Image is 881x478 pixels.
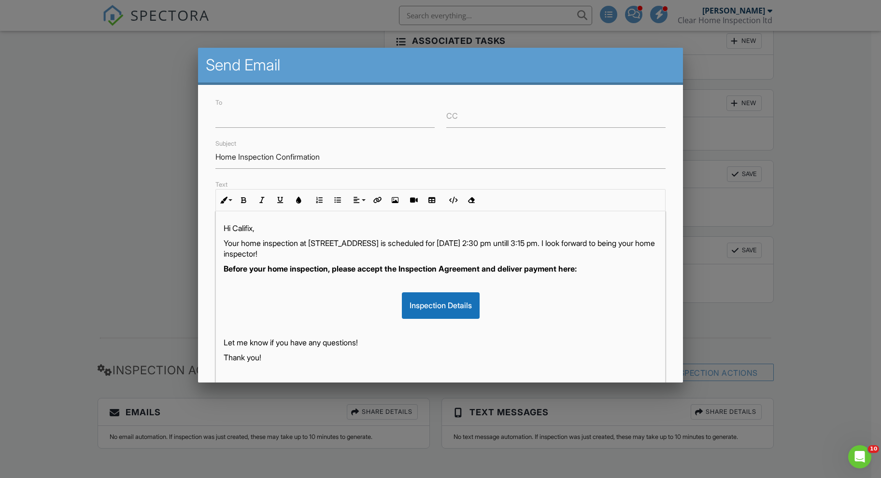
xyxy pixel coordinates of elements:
[402,300,480,310] a: Inspection Details
[224,337,657,348] p: Let me know if you have any questions!
[224,264,577,273] strong: Before your home inspection, please accept the Inspection Agreement and deliver payment here:
[215,98,222,107] label: To
[289,191,308,209] button: Colors
[368,191,386,209] button: Insert Link (Ctrl+K)
[349,191,368,209] button: Align
[215,181,227,188] label: Text
[310,191,328,209] button: Ordered List
[215,139,236,148] label: Subject
[206,55,675,75] h2: Send Email
[253,191,271,209] button: Italic (Ctrl+I)
[216,191,234,209] button: Inline Style
[462,191,480,209] button: Clear Formatting
[404,191,423,209] button: Insert Video
[224,352,657,363] p: Thank you!
[443,191,462,209] button: Code View
[848,445,871,468] iframe: Intercom live chat
[224,238,657,259] p: Your home inspection at [STREET_ADDRESS] is scheduled for [DATE] 2:30 pm untill 3:15 pm. I look f...
[446,110,458,121] label: CC
[386,191,404,209] button: Insert Image (Ctrl+P)
[423,191,441,209] button: Insert Table
[271,191,289,209] button: Underline (Ctrl+U)
[402,292,480,318] div: Inspection Details
[224,223,657,233] p: Hi Califix,
[328,191,347,209] button: Unordered List
[868,445,879,453] span: 10
[234,191,253,209] button: Bold (Ctrl+B)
